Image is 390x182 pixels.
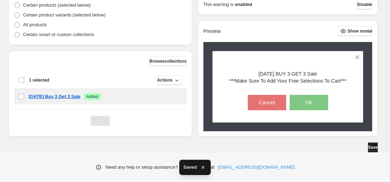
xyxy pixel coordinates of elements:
button: Cancel [248,94,286,110]
a: [DATE] Buy 3 Get 3 Sale [29,93,81,100]
button: Browsecollections [150,56,187,66]
p: All products [23,21,47,28]
p: [DATE] BUY 3 GET 3 Sale [229,70,347,77]
span: Saved [183,164,197,171]
button: Save [368,142,378,152]
span: Certain products (selected below) [23,2,91,8]
span: Disable [357,2,372,7]
p: This warning is [203,1,234,8]
h2: Preview [203,28,221,34]
span: Certain product variants (selected below) [23,12,106,17]
span: 1 selected [29,77,49,83]
p: ***Make Sure To Add Your Free Selections To Cart*** [229,77,347,84]
span: Actions [157,77,173,83]
p: Certain smart or custom collections [23,31,94,38]
span: Save [368,145,378,150]
nav: Pagination [91,116,110,126]
span: Browse collections [150,58,187,64]
a: [EMAIL_ADDRESS][DOMAIN_NAME] [218,164,295,171]
button: OK [290,94,328,110]
button: Actions [157,75,182,85]
span: Show modal [347,28,372,34]
strong: enabled [235,1,252,8]
button: Show modal [338,26,372,36]
span: Added [86,94,99,99]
